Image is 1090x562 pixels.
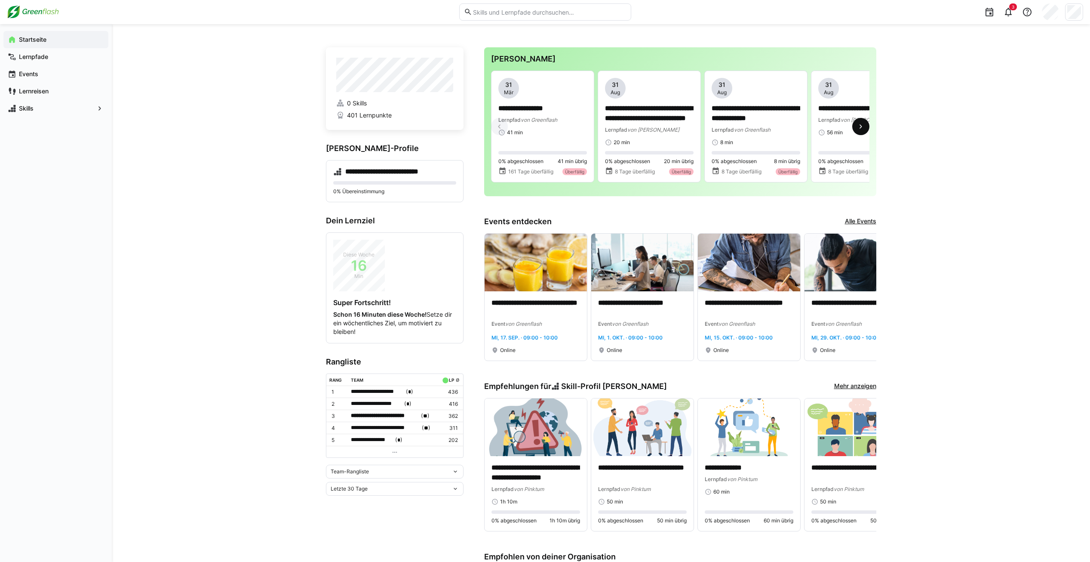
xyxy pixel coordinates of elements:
span: 0% abgeschlossen [498,158,543,165]
span: Event [811,321,825,327]
span: Letzte 30 Tage [331,485,368,492]
a: ø [456,376,460,383]
p: 1 [332,389,344,395]
h4: Super Fortschritt! [333,298,456,307]
img: image [591,398,694,456]
span: ( ) [404,399,411,408]
img: image [804,234,907,291]
span: ( ) [406,387,413,396]
span: Lernpfad [605,127,627,133]
img: image [698,234,800,291]
span: 31 [825,80,832,89]
div: Überfällig [562,168,587,175]
span: Mär [504,89,513,96]
span: Skill-Profil [PERSON_NAME] [561,382,667,391]
a: 0 Skills [336,99,453,108]
span: von Greenflash [521,117,557,123]
span: von Greenflash [612,321,648,327]
span: 50 min [820,498,836,505]
span: Lernpfad [498,117,521,123]
img: image [485,398,587,456]
span: 20 min übrig [664,158,694,165]
strong: Schon 16 Minuten diese Woche! [333,311,427,318]
span: 20 min [614,139,630,146]
span: 0% abgeschlossen [818,158,863,165]
p: 416 [440,401,457,408]
p: 3 [332,413,344,420]
span: ( ) [422,423,430,432]
p: 5 [332,437,344,444]
span: Online [500,347,516,354]
span: 56 min [827,129,843,136]
span: Mi, 29. Okt. · 09:00 - 10:00 [811,334,880,341]
span: Lernpfad [705,476,727,482]
span: 161 Tage überfällig [508,168,553,175]
img: image [591,234,694,291]
span: von Pinktum [727,476,757,482]
span: 41 min übrig [558,158,587,165]
span: von Greenflash [505,321,542,327]
span: Lernpfad [712,127,734,133]
p: 362 [440,413,457,420]
a: Alle Events [845,217,876,226]
span: 0% abgeschlossen [705,517,750,524]
p: 2 [332,401,344,408]
span: 3 [1012,4,1014,9]
span: 8 min [720,139,733,146]
h3: Events entdecken [484,217,552,226]
div: Rang [329,377,342,383]
span: 0% abgeschlossen [598,517,643,524]
span: Lernpfad [491,486,514,492]
span: Lernpfad [811,486,834,492]
span: 41 min [507,129,523,136]
span: Aug [717,89,727,96]
span: 50 min übrig [870,517,900,524]
span: Aug [824,89,833,96]
span: Team-Rangliste [331,468,369,475]
span: Online [713,347,729,354]
div: Team [351,377,363,383]
h3: Dein Lernziel [326,216,464,225]
span: 60 min übrig [764,517,793,524]
span: 31 [612,80,619,89]
span: 60 min [713,488,730,495]
input: Skills und Lernpfade durchsuchen… [472,8,626,16]
a: Mehr anzeigen [834,382,876,391]
span: 1h 10m [500,498,517,505]
span: 8 Tage überfällig [615,168,655,175]
span: Mi, 15. Okt. · 09:00 - 10:00 [705,334,773,341]
span: 1h 10m übrig [550,517,580,524]
span: 31 [505,80,512,89]
div: Überfällig [776,168,800,175]
span: 401 Lernpunkte [347,111,392,120]
p: 0% Übereinstimmung [333,188,456,195]
span: von Pinktum [834,486,864,492]
span: 0% abgeschlossen [712,158,757,165]
span: 8 Tage überfällig [722,168,761,175]
div: LP [449,377,454,383]
span: von Greenflash [718,321,755,327]
h3: Rangliste [326,357,464,367]
span: von [PERSON_NAME] [627,127,679,133]
span: 0% abgeschlossen [811,517,857,524]
span: 50 min [607,498,623,505]
span: von Greenflash [825,321,862,327]
span: Lernpfad [818,117,841,123]
span: Lernpfad [598,486,620,492]
h3: [PERSON_NAME]-Profile [326,144,464,153]
span: von Pinktum [620,486,651,492]
span: 31 [718,80,725,89]
div: Überfällig [669,168,694,175]
span: von Pinktum [514,486,544,492]
span: 50 min übrig [657,517,687,524]
p: 202 [440,437,457,444]
p: Setze dir ein wöchentliches Ziel, um motiviert zu bleiben! [333,310,456,336]
span: Online [607,347,622,354]
span: Aug [611,89,620,96]
img: image [485,234,587,291]
img: image [804,398,907,456]
h3: [PERSON_NAME] [491,54,869,64]
span: 0 Skills [347,99,367,108]
span: Mi, 1. Okt. · 09:00 - 10:00 [598,334,663,341]
span: von Greenflash [734,127,771,133]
